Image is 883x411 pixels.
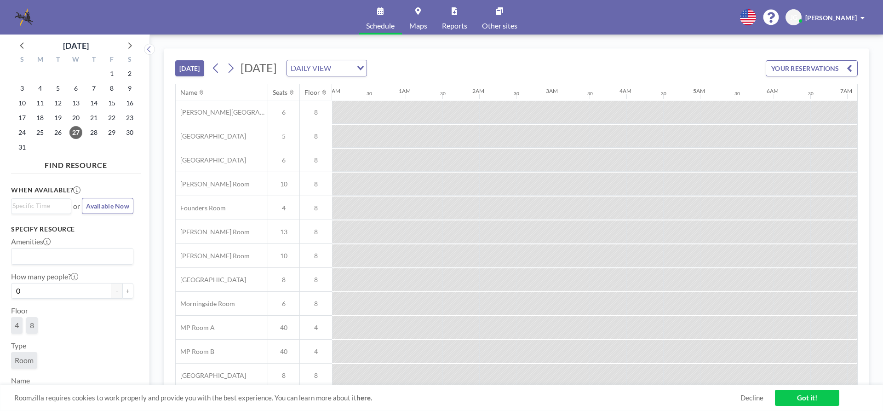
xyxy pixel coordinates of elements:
[87,97,100,110] span: Thursday, August 14, 2025
[111,283,122,299] button: -
[16,111,29,124] span: Sunday, August 17, 2025
[268,371,299,380] span: 8
[300,228,332,236] span: 8
[11,225,133,233] h3: Specify resource
[472,87,484,94] div: 2AM
[120,54,138,66] div: S
[176,252,250,260] span: [PERSON_NAME] Room
[105,97,118,110] span: Friday, August 15, 2025
[399,87,411,94] div: 1AM
[546,87,558,94] div: 3AM
[176,347,214,356] span: MP Room B
[325,87,340,94] div: 12AM
[268,276,299,284] span: 8
[105,67,118,80] span: Friday, August 1, 2025
[775,390,839,406] a: Got it!
[176,132,246,140] span: [GEOGRAPHIC_DATA]
[176,300,235,308] span: Morningside Room
[73,202,80,211] span: or
[11,237,51,246] label: Amenities
[808,91,814,97] div: 30
[805,14,857,22] span: [PERSON_NAME]
[52,111,64,124] span: Tuesday, August 19, 2025
[180,88,197,97] div: Name
[734,91,740,97] div: 30
[268,108,299,116] span: 6
[356,394,372,402] a: here.
[34,82,46,95] span: Monday, August 4, 2025
[11,157,141,170] h4: FIND RESOURCE
[766,60,858,76] button: YOUR RESERVATIONS
[16,126,29,139] span: Sunday, August 24, 2025
[482,22,517,29] span: Other sites
[287,60,367,76] div: Search for option
[176,276,246,284] span: [GEOGRAPHIC_DATA]
[176,156,246,164] span: [GEOGRAPHIC_DATA]
[11,376,30,385] label: Name
[840,87,852,94] div: 7AM
[268,204,299,212] span: 4
[790,13,797,22] span: JG
[87,82,100,95] span: Thursday, August 7, 2025
[300,132,332,140] span: 8
[300,252,332,260] span: 8
[103,54,120,66] div: F
[16,82,29,95] span: Sunday, August 3, 2025
[176,204,226,212] span: Founders Room
[63,39,89,52] div: [DATE]
[268,347,299,356] span: 40
[273,88,287,97] div: Seats
[34,126,46,139] span: Monday, August 25, 2025
[304,88,320,97] div: Floor
[123,67,136,80] span: Saturday, August 2, 2025
[300,371,332,380] span: 8
[268,228,299,236] span: 13
[289,62,333,74] span: DAILY VIEW
[366,22,395,29] span: Schedule
[300,156,332,164] span: 8
[11,341,26,350] label: Type
[268,132,299,140] span: 5
[86,202,129,210] span: Available Now
[123,97,136,110] span: Saturday, August 16, 2025
[12,250,128,262] input: Search for option
[514,91,519,97] div: 30
[334,62,351,74] input: Search for option
[176,228,250,236] span: [PERSON_NAME] Room
[740,394,763,402] a: Decline
[52,82,64,95] span: Tuesday, August 5, 2025
[67,54,85,66] div: W
[87,111,100,124] span: Thursday, August 21, 2025
[34,97,46,110] span: Monday, August 11, 2025
[767,87,779,94] div: 6AM
[241,61,277,75] span: [DATE]
[69,126,82,139] span: Wednesday, August 27, 2025
[15,8,33,27] img: organization-logo
[587,91,593,97] div: 30
[34,111,46,124] span: Monday, August 18, 2025
[268,324,299,332] span: 40
[442,22,467,29] span: Reports
[300,276,332,284] span: 8
[11,272,78,281] label: How many people?
[268,252,299,260] span: 10
[176,371,246,380] span: [GEOGRAPHIC_DATA]
[13,54,31,66] div: S
[52,126,64,139] span: Tuesday, August 26, 2025
[87,126,100,139] span: Thursday, August 28, 2025
[661,91,666,97] div: 30
[30,321,34,330] span: 8
[11,199,71,213] div: Search for option
[85,54,103,66] div: T
[122,283,133,299] button: +
[31,54,49,66] div: M
[176,108,268,116] span: [PERSON_NAME][GEOGRAPHIC_DATA]
[105,111,118,124] span: Friday, August 22, 2025
[69,82,82,95] span: Wednesday, August 6, 2025
[15,321,19,330] span: 4
[16,141,29,154] span: Sunday, August 31, 2025
[300,180,332,188] span: 8
[268,300,299,308] span: 6
[175,60,204,76] button: [DATE]
[14,394,740,402] span: Roomzilla requires cookies to work properly and provide you with the best experience. You can lea...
